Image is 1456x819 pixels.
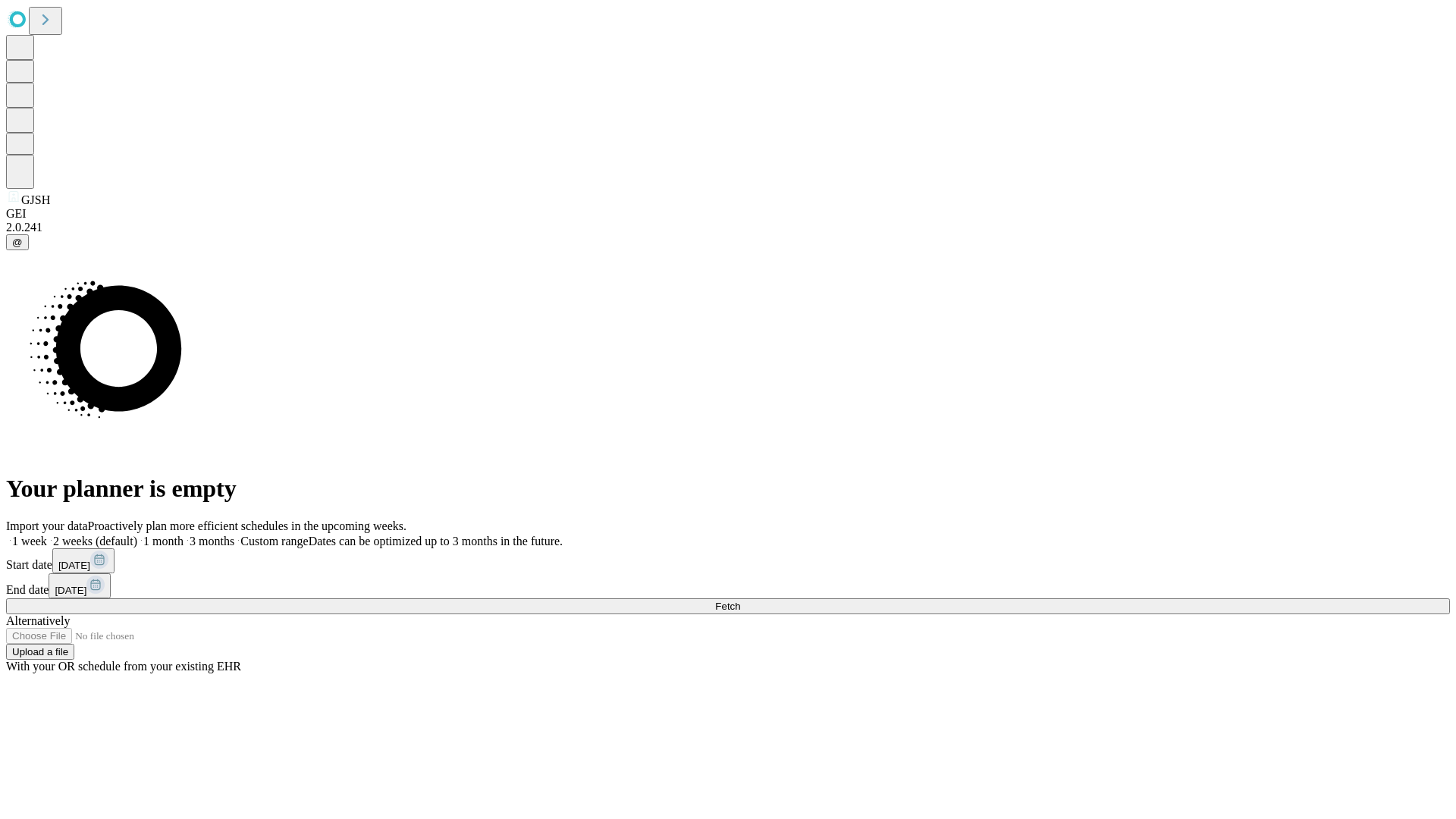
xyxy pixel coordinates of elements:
button: Upload a file [6,644,74,660]
span: [DATE] [58,560,90,571]
div: 2.0.241 [6,221,1450,234]
button: [DATE] [52,548,115,573]
span: Dates can be optimized up to 3 months in the future. [309,535,563,548]
span: Custom range [240,535,308,548]
span: GJSH [21,193,50,206]
button: Fetch [6,598,1450,614]
span: 3 months [190,535,234,548]
span: Fetch [715,601,740,612]
span: Alternatively [6,614,70,627]
h1: Your planner is empty [6,475,1450,503]
span: 1 week [12,535,47,548]
div: Start date [6,548,1450,573]
button: [DATE] [49,573,111,598]
span: Import your data [6,519,88,532]
span: Proactively plan more efficient schedules in the upcoming weeks. [88,519,406,532]
div: GEI [6,207,1450,221]
span: [DATE] [55,585,86,596]
span: @ [12,237,23,248]
span: 1 month [143,535,184,548]
button: @ [6,234,29,250]
div: End date [6,573,1450,598]
span: With your OR schedule from your existing EHR [6,660,241,673]
span: 2 weeks (default) [53,535,137,548]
